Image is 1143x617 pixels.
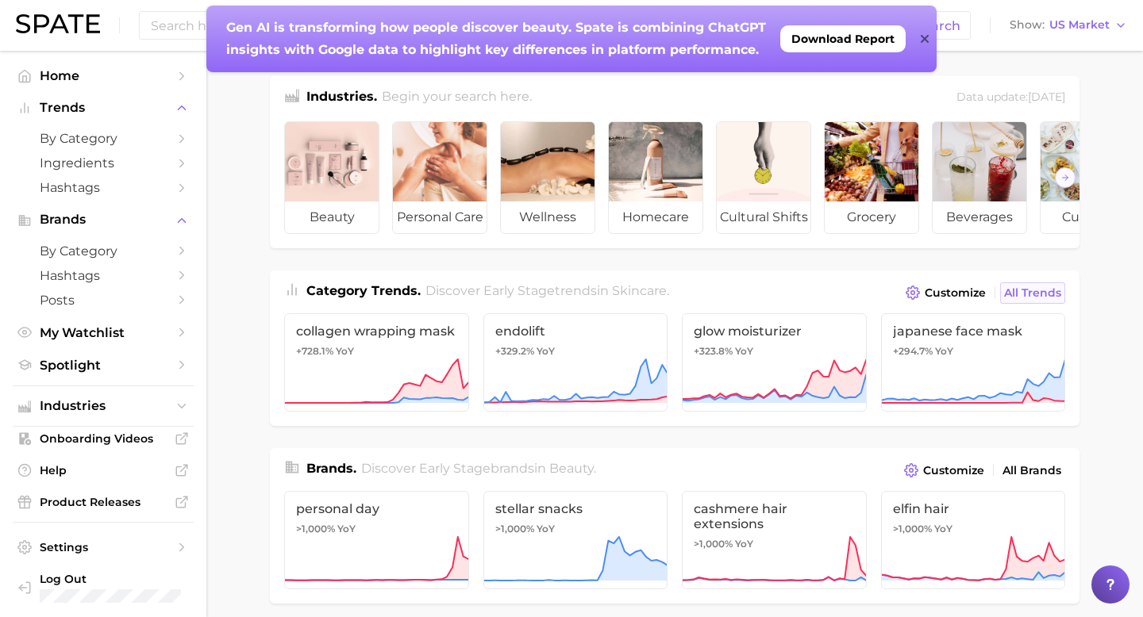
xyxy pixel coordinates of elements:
[13,458,194,482] a: Help
[495,324,656,339] span: endolift
[149,12,898,39] input: Search here for a brand, industry, or ingredient
[893,324,1054,339] span: japanese face mask
[425,283,669,298] span: Discover Early Stage trends in .
[483,491,668,589] a: stellar snacks>1,000% YoY
[40,101,167,115] span: Trends
[915,18,960,33] span: Search
[495,523,534,535] span: >1,000%
[40,431,167,446] span: Onboarding Videos
[284,491,469,589] a: personal day>1,000% YoY
[40,495,167,509] span: Product Releases
[13,288,194,312] a: Posts
[40,293,167,308] span: Posts
[40,180,167,195] span: Hashtags
[500,121,595,234] a: wellness
[13,427,194,450] a: Onboarding Videos
[1000,282,1065,304] a: All Trends
[13,63,194,88] a: Home
[483,313,668,412] a: endolift+329.2% YoY
[13,239,194,263] a: by Category
[682,491,867,589] a: cashmere hair extensions>1,000% YoY
[13,175,194,200] a: Hashtags
[306,283,421,298] span: Category Trends .
[735,345,753,358] span: YoY
[999,460,1065,481] a: All Brands
[393,201,487,233] span: personal care
[612,283,667,298] span: skincare
[824,121,919,234] a: grocery
[537,523,555,535] span: YoY
[933,201,1026,233] span: beverages
[694,345,733,357] span: +323.8%
[13,353,194,377] a: Spotlight
[40,399,167,413] span: Industries
[694,538,733,550] span: >1,000%
[296,345,333,357] span: +728.1%
[501,201,595,233] span: wellness
[361,461,596,476] span: Discover Early Stage brands in .
[13,96,194,120] button: Trends
[13,490,194,514] a: Product Releases
[13,263,194,288] a: Hashtags
[608,121,703,234] a: homecare
[694,501,855,531] span: cashmere hair extensions
[40,325,167,340] span: My Watchlist
[284,313,469,412] a: collagen wrapping mask+728.1% YoY
[306,461,356,476] span: Brands .
[296,501,457,516] span: personal day
[923,464,984,477] span: Customize
[495,501,656,516] span: stellar snacks
[40,131,167,146] span: by Category
[609,201,702,233] span: homecare
[902,282,990,304] button: Customize
[40,68,167,83] span: Home
[934,523,952,535] span: YoY
[40,155,167,171] span: Ingredients
[1049,21,1110,29] span: US Market
[881,313,1066,412] a: japanese face mask+294.7% YoY
[13,535,194,559] a: Settings
[13,567,194,607] a: Log out. Currently logged in with e-mail molly.masi@smallgirlspr.com.
[735,538,753,550] span: YoY
[40,213,167,227] span: Brands
[881,491,1066,589] a: elfin hair>1,000% YoY
[13,320,194,345] a: My Watchlist
[284,121,379,234] a: beauty
[40,243,167,259] span: by Category
[900,459,988,481] button: Customize
[549,461,594,476] span: beauty
[537,345,555,358] span: YoY
[336,345,354,358] span: YoY
[893,345,933,357] span: +294.7%
[1010,21,1045,29] span: Show
[40,358,167,373] span: Spotlight
[392,121,487,234] a: personal care
[682,313,867,412] a: glow moisturizer+323.8% YoY
[13,126,194,151] a: by Category
[694,324,855,339] span: glow moisturizer
[13,151,194,175] a: Ingredients
[893,501,1054,516] span: elfin hair
[893,523,932,535] span: >1,000%
[495,345,534,357] span: +329.2%
[40,463,167,477] span: Help
[1055,167,1076,188] button: Scroll Right
[40,572,202,586] span: Log Out
[932,121,1027,234] a: beverages
[925,286,986,300] span: Customize
[40,268,167,283] span: Hashtags
[306,87,377,109] h1: Industries.
[1041,201,1134,233] span: culinary
[40,540,167,554] span: Settings
[1004,286,1061,300] span: All Trends
[13,394,194,418] button: Industries
[956,87,1065,109] div: Data update: [DATE]
[296,324,457,339] span: collagen wrapping mask
[1040,121,1135,234] a: culinary
[382,87,532,109] h2: Begin your search here.
[717,201,810,233] span: cultural shifts
[935,345,953,358] span: YoY
[1003,464,1061,477] span: All Brands
[825,201,918,233] span: grocery
[1006,15,1131,36] button: ShowUS Market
